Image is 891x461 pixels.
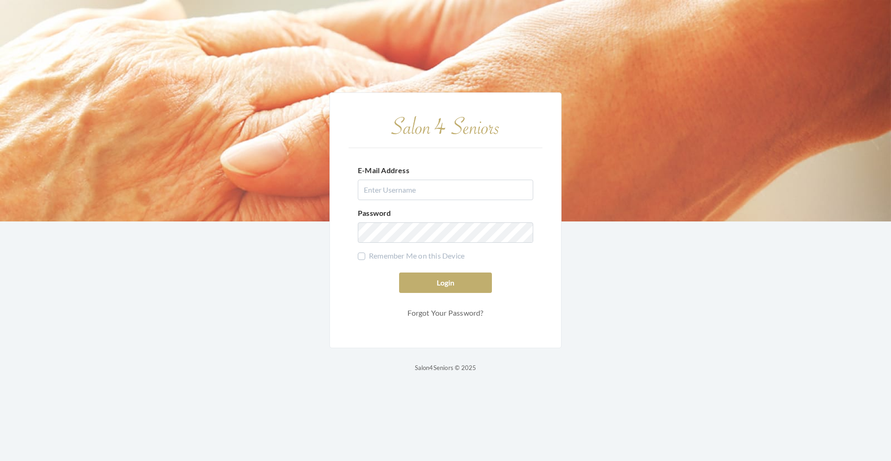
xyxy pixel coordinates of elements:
button: Login [399,273,492,293]
p: Salon4Seniors © 2025 [415,362,477,373]
label: Password [358,208,391,219]
label: Remember Me on this Device [358,250,465,261]
a: Forgot Your Password? [399,304,492,322]
label: E-Mail Address [358,165,409,176]
input: Enter Username [358,180,533,200]
img: Salon 4 Seniors [385,111,506,140]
